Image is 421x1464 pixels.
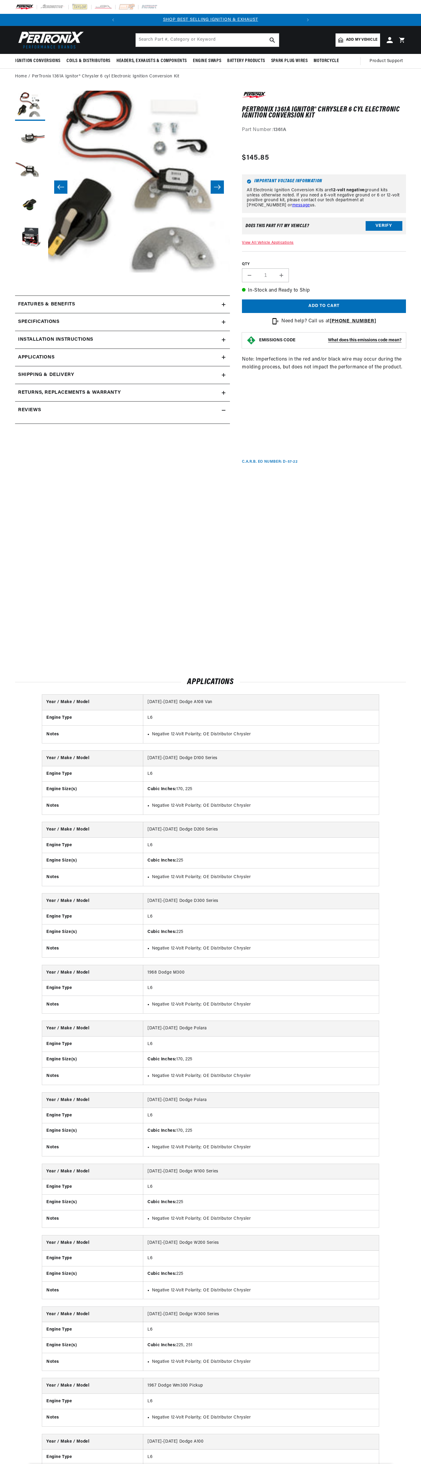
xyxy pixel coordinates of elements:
h2: Installation instructions [18,336,93,344]
h6: Important Voltage Information [247,179,401,184]
td: 225 [143,853,379,868]
th: Engine Type [42,1036,143,1052]
strong: Cubic Inches: [147,1343,176,1347]
summary: Ignition Conversions [15,54,63,68]
td: 225 [143,1266,379,1281]
span: $145.85 [242,152,269,163]
td: [DATE]-[DATE] Dodge D100 Series [143,751,379,766]
th: Engine Type [42,710,143,725]
strong: Cubic Inches: [147,787,176,791]
th: Notes [42,940,143,957]
div: 1 of 2 [119,17,302,23]
strong: 12-volt negative [331,188,365,192]
th: Notes [42,996,143,1013]
a: [PHONE_NUMBER] [330,319,376,324]
th: Year / Make / Model [42,965,143,981]
div: Part Number: [242,126,406,134]
th: Engine Type [42,766,143,781]
th: Engine Type [42,837,143,853]
th: Notes [42,1353,143,1371]
button: Slide right [211,180,224,194]
span: Ignition Conversions [15,58,60,64]
button: Add to cart [242,299,406,313]
strong: 1361A [273,127,286,132]
button: Slide left [54,180,67,194]
summary: Spark Plug Wires [268,54,311,68]
span: Motorcycle [314,58,339,64]
nav: breadcrumbs [15,73,406,80]
media-gallery: Gallery Viewer [15,91,230,283]
th: Notes [42,1282,143,1299]
li: Negative 12-Volt Polarity; OE Distributor Chrysler [152,1144,375,1151]
button: Verify [366,221,402,231]
th: Engine Type [42,1179,143,1195]
strong: Cubic Inches: [147,858,176,863]
td: L6 [143,909,379,924]
th: Year / Make / Model [42,1021,143,1036]
img: Emissions code [246,336,256,345]
a: message [292,203,310,208]
th: Year / Make / Model [42,1235,143,1251]
td: [DATE]-[DATE] Dodge A100 [143,1434,379,1450]
li: Negative 12-Volt Polarity; OE Distributor Chrysler [152,802,375,809]
h2: Reviews [18,406,41,414]
p: Need help? Call us at [281,318,376,325]
th: Year / Make / Model [42,893,143,909]
strong: EMISSIONS CODE [259,338,296,343]
button: Load image 5 in gallery view [15,223,45,253]
h2: Specifications [18,318,59,326]
a: View All Vehicle Applications [242,241,293,245]
div: Announcement [119,17,302,23]
h1: PerTronix 1361A Ignitor® Chrysler 6 cyl Electronic Ignition Conversion Kit [242,107,406,119]
li: Negative 12-Volt Polarity; OE Distributor Chrysler [152,1359,375,1365]
th: Engine Size(s) [42,1052,143,1067]
th: Notes [42,868,143,886]
th: Engine Size(s) [42,853,143,868]
td: L6 [143,1036,379,1052]
th: Year / Make / Model [42,1307,143,1322]
button: Load image 3 in gallery view [15,157,45,187]
li: Negative 12-Volt Polarity; OE Distributor Chrysler [152,1001,375,1008]
button: Translation missing: en.sections.announcements.next_announcement [302,14,314,26]
a: SHOP BEST SELLING IGNITION & EXHAUST [163,17,258,22]
th: Engine Type [42,1394,143,1409]
td: [DATE]-[DATE] Dodge W300 Series [143,1307,379,1322]
td: 170, 225 [143,1123,379,1139]
th: Year / Make / Model [42,822,143,837]
img: Pertronix [15,30,84,50]
td: L6 [143,1394,379,1409]
span: Battery Products [227,58,265,64]
td: L6 [143,710,379,725]
td: 170, 225 [143,1052,379,1067]
a: Applications [15,349,230,367]
span: Coils & Distributors [67,58,110,64]
th: Year / Make / Model [42,1434,143,1450]
td: 225 [143,1195,379,1210]
h2: Returns, Replacements & Warranty [18,389,121,397]
summary: Product Support [370,54,406,68]
th: Year / Make / Model [42,751,143,766]
th: Notes [42,1409,143,1426]
a: Add my vehicle [336,33,380,47]
th: Engine Type [42,1251,143,1266]
th: Engine Type [42,981,143,996]
summary: Reviews [15,402,230,419]
li: Negative 12-Volt Polarity; OE Distributor Chrysler [152,1287,375,1294]
span: Engine Swaps [193,58,221,64]
summary: Battery Products [224,54,268,68]
td: L6 [143,1251,379,1266]
th: Notes [42,726,143,743]
p: C.A.R.B. EO Number: D-57-22 [242,459,298,465]
td: [DATE]-[DATE] Dodge D300 Series [143,893,379,909]
td: 225, 251 [143,1337,379,1353]
th: Year / Make / Model [42,1378,143,1394]
th: Engine Size(s) [42,1266,143,1281]
span: Spark Plug Wires [271,58,308,64]
strong: Cubic Inches: [147,930,176,934]
summary: Engine Swaps [190,54,224,68]
td: [DATE]-[DATE] Dodge D200 Series [143,822,379,837]
summary: Headers, Exhausts & Components [113,54,190,68]
summary: Returns, Replacements & Warranty [15,384,230,402]
th: Year / Make / Model [42,1164,143,1179]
